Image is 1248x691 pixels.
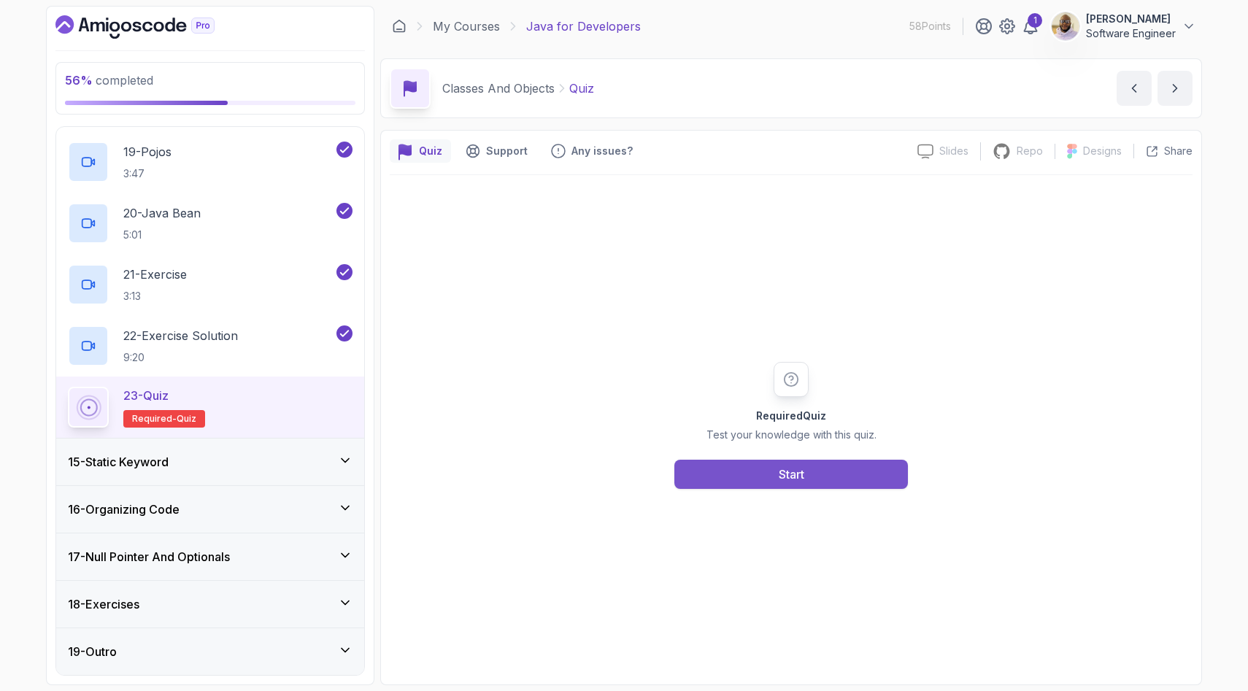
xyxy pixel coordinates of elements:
[457,139,536,163] button: Support button
[1158,71,1193,106] button: next content
[65,73,93,88] span: 56 %
[123,228,201,242] p: 5:01
[1083,144,1122,158] p: Designs
[486,144,528,158] p: Support
[123,289,187,304] p: 3:13
[706,428,877,442] p: Test your knowledge with this quiz.
[674,460,908,489] button: Start
[1086,12,1176,26] p: [PERSON_NAME]
[419,144,442,158] p: Quiz
[1052,12,1079,40] img: user profile image
[526,18,641,35] p: Java for Developers
[433,18,500,35] a: My Courses
[1028,13,1042,28] div: 1
[68,453,169,471] h3: 15 - Static Keyword
[68,325,353,366] button: 22-Exercise Solution9:20
[939,144,968,158] p: Slides
[1017,144,1043,158] p: Repo
[706,409,877,423] h2: Quiz
[571,144,633,158] p: Any issues?
[132,413,177,425] span: Required-
[65,73,153,88] span: completed
[779,466,804,483] div: Start
[542,139,642,163] button: Feedback button
[55,15,248,39] a: Dashboard
[909,19,951,34] p: 58 Points
[1117,71,1152,106] button: previous content
[123,204,201,222] p: 20 - Java Bean
[1133,144,1193,158] button: Share
[68,595,139,613] h3: 18 - Exercises
[56,581,364,628] button: 18-Exercises
[68,142,353,182] button: 19-Pojos3:47
[68,264,353,305] button: 21-Exercise3:13
[1164,144,1193,158] p: Share
[56,533,364,580] button: 17-Null Pointer And Optionals
[1051,12,1196,41] button: user profile image[PERSON_NAME]Software Engineer
[68,643,117,660] h3: 19 - Outro
[390,139,451,163] button: quiz button
[442,80,555,97] p: Classes And Objects
[68,501,180,518] h3: 16 - Organizing Code
[123,350,238,365] p: 9:20
[1022,18,1039,35] a: 1
[56,439,364,485] button: 15-Static Keyword
[123,166,172,181] p: 3:47
[68,203,353,244] button: 20-Java Bean5:01
[123,143,172,161] p: 19 - Pojos
[123,387,169,404] p: 23 - Quiz
[68,548,230,565] h3: 17 - Null Pointer And Optionals
[392,19,407,34] a: Dashboard
[1086,26,1176,41] p: Software Engineer
[569,80,594,97] p: Quiz
[177,413,196,425] span: quiz
[68,387,353,428] button: 23-QuizRequired-quiz
[123,266,187,283] p: 21 - Exercise
[756,409,803,422] span: Required
[56,628,364,675] button: 19-Outro
[56,486,364,533] button: 16-Organizing Code
[123,327,238,344] p: 22 - Exercise Solution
